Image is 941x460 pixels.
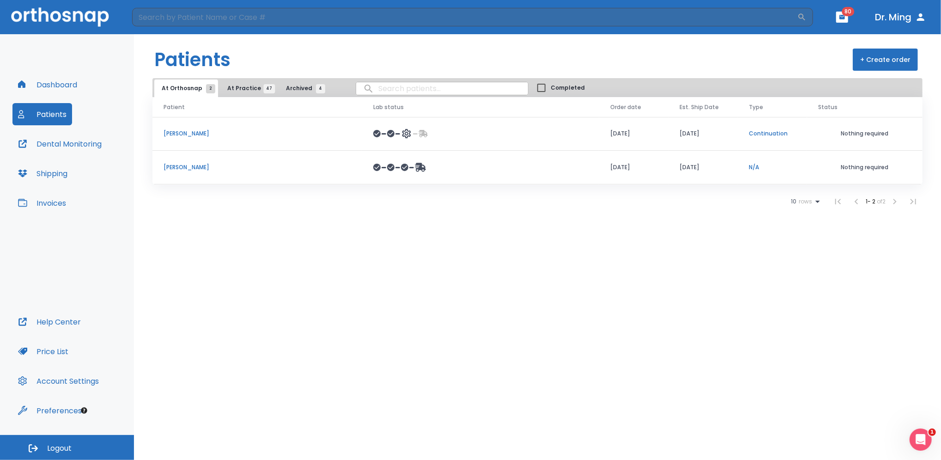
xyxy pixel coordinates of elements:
[12,74,83,96] button: Dashboard
[910,429,932,451] iframe: Intercom live chat
[12,399,87,422] button: Preferences
[12,133,107,155] button: Dental Monitoring
[162,84,211,92] span: At Orthosnap
[668,117,738,151] td: [DATE]
[356,80,528,98] input: search
[164,163,351,172] p: [PERSON_NAME]
[132,8,797,26] input: Search by Patient Name or Case #
[818,163,911,172] p: Nothing required
[749,163,796,172] p: N/A
[680,103,719,111] span: Est. Ship Date
[599,151,668,184] td: [DATE]
[164,103,185,111] span: Patient
[164,129,351,138] p: [PERSON_NAME]
[818,103,838,111] span: Status
[877,197,886,205] span: of 2
[154,80,330,97] div: tabs
[866,197,877,205] span: 1 - 2
[12,370,104,392] button: Account Settings
[286,84,321,92] span: Archived
[80,406,88,415] div: Tooltip anchor
[12,311,86,333] button: Help Center
[12,340,74,362] button: Price List
[264,84,275,93] span: 47
[599,117,668,151] td: [DATE]
[206,84,215,93] span: 2
[610,103,641,111] span: Order date
[12,162,73,184] button: Shipping
[818,129,911,138] p: Nothing required
[316,84,325,93] span: 4
[154,46,231,74] h1: Patients
[749,103,763,111] span: Type
[227,84,269,92] span: At Practice
[796,198,812,205] span: rows
[12,192,72,214] button: Invoices
[842,7,855,16] span: 80
[853,49,918,71] button: + Create order
[12,103,72,125] button: Patients
[373,103,404,111] span: Lab status
[871,9,930,25] button: Dr. Ming
[551,84,585,92] span: Completed
[749,129,796,138] p: Continuation
[791,198,796,205] span: 10
[47,443,72,454] span: Logout
[668,151,738,184] td: [DATE]
[11,7,109,26] img: Orthosnap
[929,429,936,436] span: 1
